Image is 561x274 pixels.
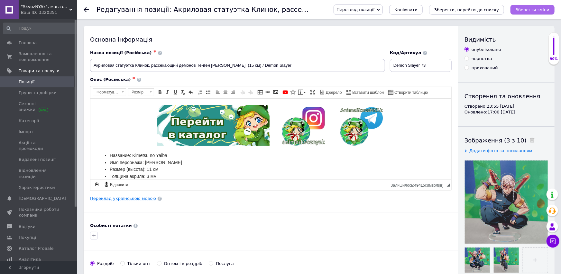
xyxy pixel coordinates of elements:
[325,90,342,95] span: Джерело
[434,7,499,12] i: Зберегти, перейти до списку
[19,257,41,262] span: Аналітика
[164,261,203,267] div: Оптом і в роздріб
[264,89,271,96] a: Вставити/Редагувати посилання (Ctrl+L)
[19,75,66,80] span: Толщина акрила: 3 мм
[19,101,60,113] span: Сезонні знижки
[90,59,385,72] input: Наприклад, H&M жіноча сукня зелена 38 розмір вечірня максі з блискітками
[472,65,498,71] div: прихований
[548,32,559,65] div: 90% Якість заповнення
[464,35,548,44] div: Видимість
[319,89,343,96] a: Джерело
[19,68,68,73] span: Размер (высота): 11 см
[93,88,126,96] a: Форматування
[19,61,92,66] span: Имя персонажа: [PERSON_NAME]
[90,99,451,179] iframe: Редактор, 1AECD784-5010-4A45-9894-E7A109580A6D
[128,89,148,96] span: Розмір
[19,68,60,74] span: Товари та послуги
[103,181,129,188] a: Відновити
[393,90,428,95] span: Створити таблицю
[464,103,548,109] div: Створено: 23:55 [DATE]
[19,207,60,218] span: Показники роботи компанії
[510,5,555,15] button: Зберегти зміни
[19,157,56,162] span: Видалені позиції
[84,7,89,12] div: Повернутися назад
[93,89,120,96] span: Форматування
[464,109,548,115] div: Оновлено: 17:00 [DATE]
[222,89,229,96] a: По центру
[297,89,307,96] a: Вставити повідомлення
[172,89,179,96] a: Підкреслений (Ctrl+U)
[19,224,35,230] span: Відгуки
[469,148,532,153] span: Додати фото за посиланням
[19,140,60,152] span: Акції та промокоди
[547,235,559,248] button: Чат з покупцем
[187,89,194,96] a: Повернути (Ctrl+Z)
[6,6,354,132] body: Редактор, 1AECD784-5010-4A45-9894-E7A109580A6D
[90,50,152,55] span: Назва позиції (Російська)
[97,261,114,267] div: Роздріб
[19,246,53,251] span: Каталог ProSale
[197,89,204,96] a: Вставити/видалити нумерований список
[97,6,530,14] h1: Редагування позиції: Акриловая статуэтка Клинок, рассекающий демонов Тенген Узуй (11 см) / Demon ...
[414,183,425,188] span: 49415
[390,50,421,55] span: Код/Артикул
[214,89,221,96] a: По лівому краю
[447,183,450,187] span: Потягніть для зміни розмірів
[205,89,212,96] a: Вставити/видалити маркований список
[239,89,246,96] a: Зменшити відступ
[128,88,154,96] a: Розмір
[257,89,264,96] a: Таблиця
[19,118,39,124] span: Категорії
[394,7,418,12] span: Копіювати
[516,7,549,12] i: Зберегти зміни
[19,185,55,191] span: Характеристики
[309,89,316,96] a: Максимізувати
[352,90,384,95] span: Вставити шаблон
[19,51,60,63] span: Замовлення та повідомлення
[179,89,187,96] a: Видалити форматування
[90,223,132,228] b: Особисті нотатки
[19,168,60,179] span: Відновлення позицій
[90,35,452,44] div: Основна інформація
[156,89,163,96] a: Жирний (Ctrl+B)
[389,5,423,15] button: Копіювати
[19,79,34,85] span: Позиції
[387,89,429,96] a: Створити таблицю
[282,89,289,96] a: Додати відео з YouTube
[429,5,504,15] button: Зберегти, перейти до списку
[19,90,57,96] span: Групи та добірки
[19,129,33,135] span: Імпорт
[216,261,234,267] div: Послуга
[472,56,492,62] div: чернетка
[290,89,297,96] a: Вставити іконку
[345,89,385,96] a: Вставити шаблон
[19,196,66,201] span: [DEMOGRAPHIC_DATA]
[247,89,254,96] a: Збільшити відступ
[472,47,501,53] div: опубліковано
[90,196,156,201] a: Переклад українською мовою
[549,57,559,61] div: 90%
[272,89,279,96] a: Зображення
[19,40,37,46] span: Головна
[133,76,135,80] span: ✱
[3,23,79,34] input: Пошук
[19,235,36,240] span: Покупці
[21,10,77,15] div: Ваш ID: 3320351
[153,49,156,54] span: ✱
[230,89,237,96] a: По правому краю
[464,92,548,100] div: Створення та оновлення
[464,136,548,144] div: Зображення (3 з 10)
[93,181,100,188] a: Зробити резервну копію зараз
[90,77,131,82] span: Опис (Російська)
[391,181,447,188] div: Кiлькiсть символiв
[164,89,171,96] a: Курсив (Ctrl+I)
[109,182,128,188] span: Відновити
[127,261,151,267] div: Тільки опт
[21,4,69,10] span: "SkvozNYAk", магазин аніме, манґи та коміксів
[336,7,374,12] span: Перегляд позиції
[19,54,77,59] span: Название: Kimetsu no Yaiba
